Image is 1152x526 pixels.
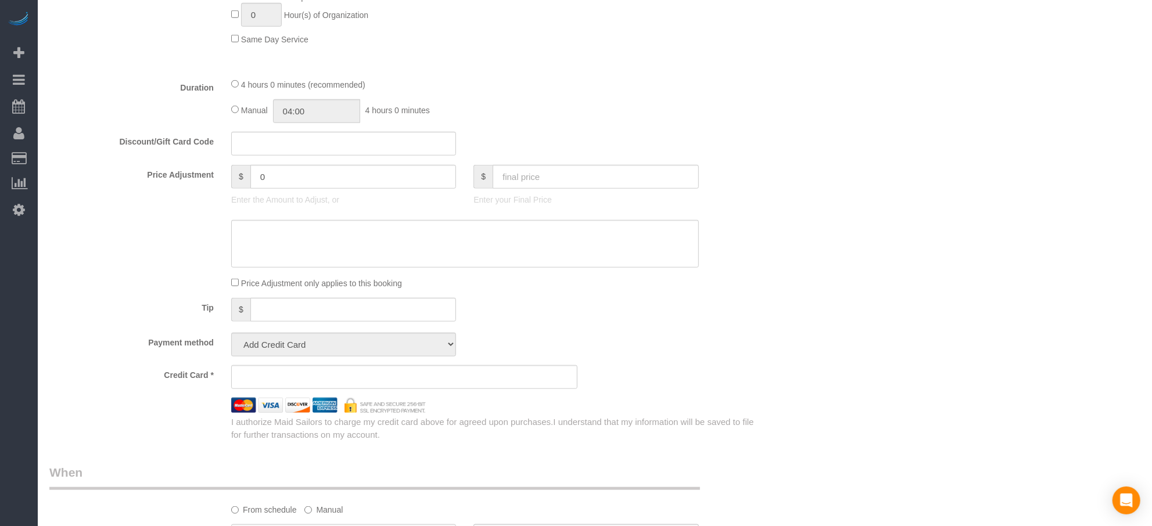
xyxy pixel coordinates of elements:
[284,10,369,20] span: Hour(s) of Organization
[231,194,456,206] p: Enter the Amount to Adjust, or
[365,106,430,115] span: 4 hours 0 minutes
[231,500,297,516] label: From schedule
[1112,487,1140,514] div: Open Intercom Messenger
[41,78,222,93] label: Duration
[41,165,222,181] label: Price Adjustment
[241,279,402,288] span: Price Adjustment only applies to this booking
[304,506,312,514] input: Manual
[241,106,268,115] span: Manual
[41,333,222,348] label: Payment method
[241,372,568,382] iframe: Secure card payment input frame
[7,12,30,28] img: Automaid Logo
[41,298,222,314] label: Tip
[231,506,239,514] input: From schedule
[231,417,754,439] span: I understand that my information will be saved to file for further transactions on my account.
[473,165,493,189] span: $
[222,398,435,413] img: credit cards
[493,165,699,189] input: final price
[304,500,343,516] label: Manual
[231,298,250,322] span: $
[231,165,250,189] span: $
[222,416,768,441] div: I authorize Maid Sailors to charge my credit card above for agreed upon purchases.
[41,132,222,147] label: Discount/Gift Card Code
[49,464,700,490] legend: When
[241,35,308,44] span: Same Day Service
[473,194,698,206] p: Enter your Final Price
[41,365,222,381] label: Credit Card *
[241,80,365,89] span: 4 hours 0 minutes (recommended)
